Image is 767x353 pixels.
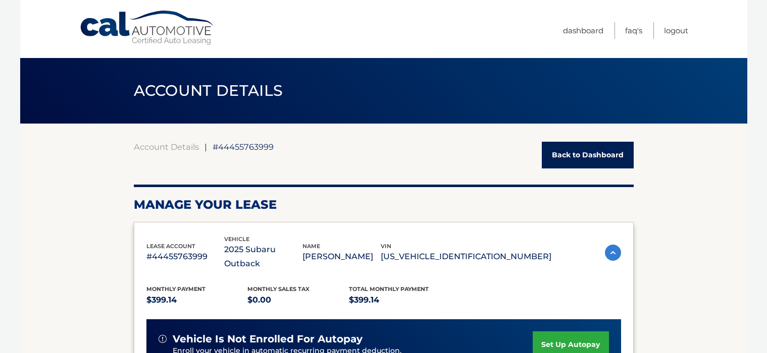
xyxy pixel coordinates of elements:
[146,250,225,264] p: #44455763999
[134,142,199,152] a: Account Details
[204,142,207,152] span: |
[381,250,551,264] p: [US_VEHICLE_IDENTIFICATION_NUMBER]
[213,142,274,152] span: #44455763999
[247,293,349,307] p: $0.00
[134,81,283,100] span: ACCOUNT DETAILS
[159,335,167,343] img: alert-white.svg
[247,285,310,292] span: Monthly sales Tax
[349,293,450,307] p: $399.14
[146,243,195,250] span: lease account
[302,243,320,250] span: name
[224,236,249,243] span: vehicle
[302,250,381,264] p: [PERSON_NAME]
[146,285,206,292] span: Monthly Payment
[381,243,391,250] span: vin
[224,243,302,271] p: 2025 Subaru Outback
[173,333,363,345] span: vehicle is not enrolled for autopay
[625,22,642,39] a: FAQ's
[664,22,688,39] a: Logout
[146,293,248,307] p: $399.14
[563,22,603,39] a: Dashboard
[79,10,216,46] a: Cal Automotive
[605,245,621,261] img: accordion-active.svg
[349,285,429,292] span: Total Monthly Payment
[134,197,634,212] h2: Manage Your Lease
[542,142,634,168] a: Back to Dashboard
